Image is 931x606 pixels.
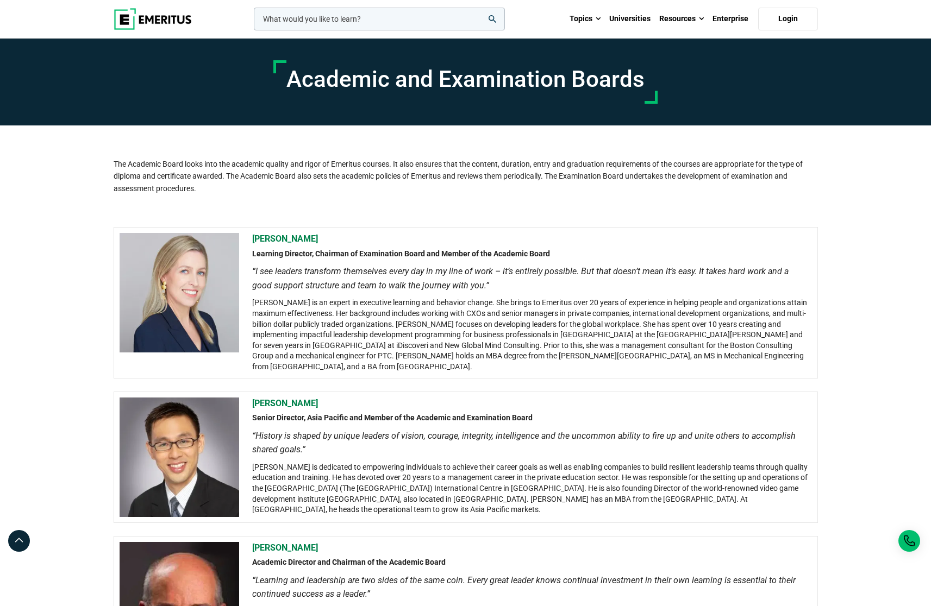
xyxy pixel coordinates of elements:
input: woocommerce-product-search-field-0 [254,8,505,30]
h2: Academic Director and Chairman of the Academic Board [252,557,810,568]
h2: [PERSON_NAME] [252,233,810,245]
h2: Learning Director, Chairman of Examination Board and Member of the Academic Board [252,249,810,260]
i: “I see leaders transform themselves every day in my line of work – it’s entirely possible. But th... [252,264,810,292]
i: “History is shaped by unique leaders of vision, courage, integrity, intelligence and the uncommon... [252,429,810,457]
div: [PERSON_NAME] is an expert in executive learning and behavior change. She brings to Emeritus over... [252,264,810,372]
h2: Senior Director, Asia Pacific and Member of the Academic and Examination Board [252,413,810,424]
img: Gabriel-Lee [120,397,239,517]
img: ashley_chiampo-300x300-1 [120,233,239,352]
i: “Learning and leadership are two sides of the same coin. Every great leader knows continual inves... [252,573,810,601]
h2: [PERSON_NAME] [252,542,810,554]
a: Login [758,8,818,30]
h2: [PERSON_NAME] [252,397,810,409]
h1: Academic and Examination Boards [286,66,645,93]
p: The Academic Board looks into the academic quality and rigor of Emeritus courses. It also ensures... [114,125,818,194]
div: [PERSON_NAME] is dedicated to empowering individuals to achieve their career goals as well as ena... [252,429,810,515]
